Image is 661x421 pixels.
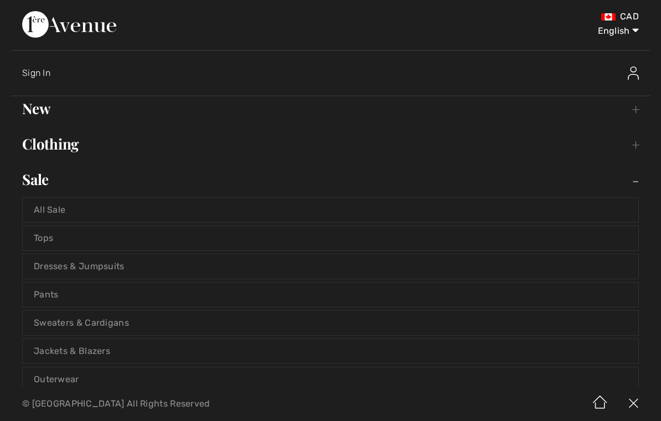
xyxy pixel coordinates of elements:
[11,132,650,156] a: Clothing
[11,167,650,192] a: Sale
[617,387,650,421] img: X
[22,400,389,408] p: © [GEOGRAPHIC_DATA] All Rights Reserved
[23,283,638,307] a: Pants
[23,339,638,363] a: Jackets & Blazers
[11,96,650,121] a: New
[389,11,639,22] div: CAD
[22,11,116,38] img: 1ère Avenue
[23,367,638,392] a: Outerwear
[22,68,50,78] span: Sign In
[23,254,638,279] a: Dresses & Jumpsuits
[23,311,638,335] a: Sweaters & Cardigans
[628,66,639,80] img: Sign In
[583,387,617,421] img: Home
[23,198,638,222] a: All Sale
[23,226,638,250] a: Tops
